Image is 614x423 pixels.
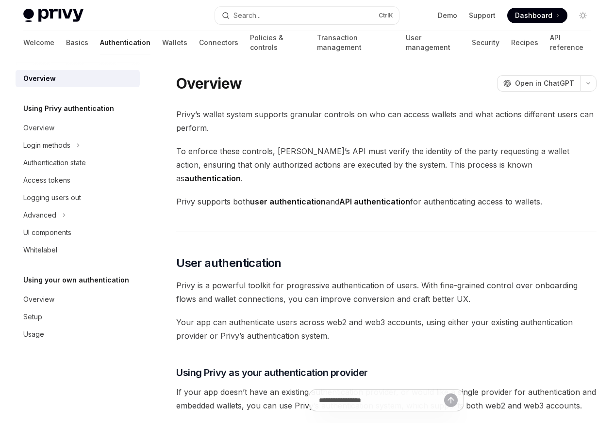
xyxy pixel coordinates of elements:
a: Connectors [199,31,238,54]
a: Overview [16,119,140,137]
a: Overview [16,70,140,87]
span: User authentication [176,255,282,271]
a: Overview [16,291,140,308]
a: Usage [16,326,140,343]
img: light logo [23,9,83,22]
a: Security [472,31,499,54]
button: Toggle dark mode [575,8,591,23]
span: Your app can authenticate users across web2 and web3 accounts, using either your existing authent... [176,315,597,343]
a: User management [406,31,461,54]
h5: Using Privy authentication [23,103,114,114]
div: Usage [23,329,44,340]
span: Ctrl K [379,12,393,19]
a: Support [469,11,496,20]
span: Open in ChatGPT [515,78,574,88]
div: Whitelabel [23,244,57,256]
button: Open in ChatGPT [497,75,580,92]
div: Access tokens [23,174,70,186]
a: API reference [550,31,591,54]
a: UI components [16,224,140,241]
div: Advanced [23,209,56,221]
a: Authentication [100,31,150,54]
a: Setup [16,308,140,326]
div: Setup [23,311,42,323]
button: Search...CtrlK [215,7,399,24]
strong: API authentication [339,197,410,206]
a: Dashboard [507,8,567,23]
strong: user authentication [250,197,326,206]
a: Whitelabel [16,241,140,259]
a: Recipes [511,31,538,54]
strong: authentication [184,173,241,183]
span: Privy supports both and for authenticating access to wallets. [176,195,597,208]
span: Privy’s wallet system supports granular controls on who can access wallets and what actions diffe... [176,108,597,135]
h5: Using your own authentication [23,274,129,286]
button: Send message [444,393,458,407]
div: UI components [23,227,71,238]
span: To enforce these controls, [PERSON_NAME]’s API must verify the identity of the party requesting a... [176,144,597,185]
div: Authentication state [23,157,86,169]
a: Logging users out [16,189,140,206]
span: If your app doesn’t have an existing authentication provider, or would like a single provider for... [176,385,597,412]
h1: Overview [176,75,242,92]
div: Overview [23,294,54,305]
span: Dashboard [515,11,552,20]
div: Search... [233,10,261,21]
div: Overview [23,122,54,134]
div: Overview [23,73,56,84]
a: Basics [66,31,88,54]
a: Demo [438,11,457,20]
a: Transaction management [317,31,394,54]
a: Policies & controls [250,31,305,54]
span: Privy is a powerful toolkit for progressive authentication of users. With fine-grained control ov... [176,279,597,306]
div: Logging users out [23,192,81,204]
a: Authentication state [16,154,140,172]
div: Login methods [23,140,70,151]
a: Welcome [23,31,54,54]
span: Using Privy as your authentication provider [176,366,368,379]
a: Access tokens [16,172,140,189]
a: Wallets [162,31,187,54]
